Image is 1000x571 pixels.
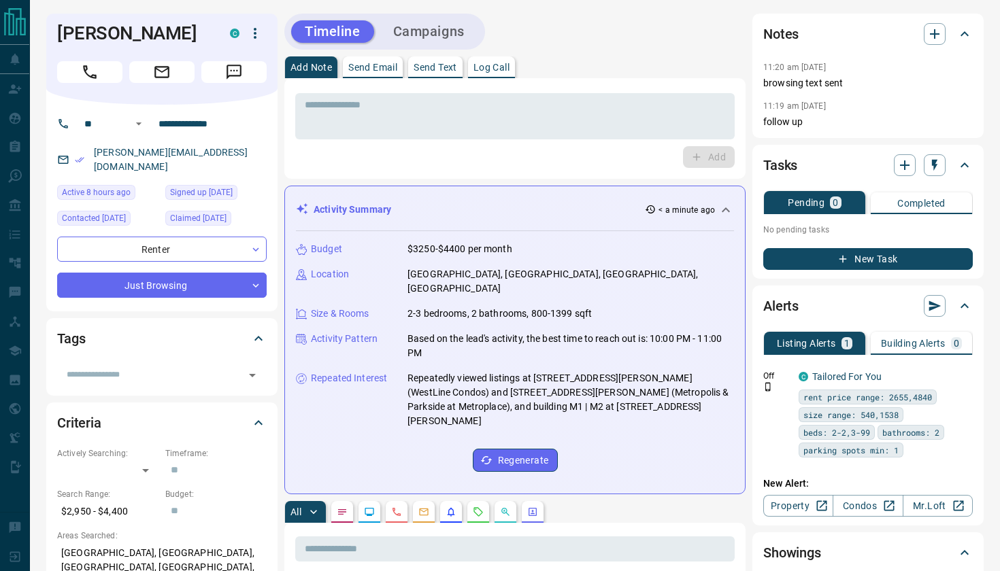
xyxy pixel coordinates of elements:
[763,248,973,270] button: New Task
[311,332,378,346] p: Activity Pattern
[473,63,510,72] p: Log Call
[75,155,84,165] svg: Email Verified
[763,154,797,176] h2: Tasks
[57,322,267,355] div: Tags
[348,63,397,72] p: Send Email
[763,149,973,181] div: Tasks
[57,488,159,500] p: Search Range:
[763,18,973,50] div: Notes
[473,506,484,517] svg: Requests
[170,211,227,225] span: Claimed [DATE]
[833,198,838,207] p: 0
[314,203,391,217] p: Activity Summary
[527,506,538,517] svg: Agent Actions
[94,147,248,172] a: [PERSON_NAME][EMAIL_ADDRESS][DOMAIN_NAME]
[131,116,147,132] button: Open
[165,447,267,460] p: Timeframe:
[414,63,457,72] p: Send Text
[833,495,903,517] a: Condos
[57,185,159,204] div: Mon Oct 13 2025
[57,447,159,460] p: Actively Searching:
[311,267,349,281] p: Location
[763,536,973,569] div: Showings
[763,290,973,322] div: Alerts
[763,63,826,72] p: 11:20 am [DATE]
[418,506,429,517] svg: Emails
[57,61,122,83] span: Call
[763,220,973,240] p: No pending tasks
[446,506,456,517] svg: Listing Alerts
[844,339,850,348] p: 1
[165,488,267,500] p: Budget:
[763,115,973,129] p: follow up
[201,61,267,83] span: Message
[803,408,899,421] span: size range: 540,1538
[954,339,959,348] p: 0
[803,443,899,457] span: parking spots min: 1
[763,477,973,491] p: New Alert:
[57,328,85,349] h2: Tags
[903,495,973,517] a: Mr.Loft
[763,101,826,111] p: 11:19 am [DATE]
[763,76,973,90] p: browsing text sent
[407,307,592,321] p: 2-3 bedrooms, 2 bathrooms, 800-1399 sqft
[311,371,387,385] p: Repeated Interest
[659,204,715,216] p: < a minute ago
[57,406,267,439] div: Criteria
[129,61,195,83] span: Email
[407,242,512,256] p: $3250-$4400 per month
[57,500,159,523] p: $2,950 - $4,400
[57,237,267,262] div: Renter
[777,339,836,348] p: Listing Alerts
[881,339,946,348] p: Building Alerts
[473,449,558,472] button: Regenerate
[380,20,478,43] button: Campaigns
[799,372,808,381] div: condos.ca
[296,197,734,222] div: Activity Summary< a minute ago
[230,29,239,38] div: condos.ca
[291,20,374,43] button: Timeline
[62,211,126,225] span: Contacted [DATE]
[57,22,210,44] h1: [PERSON_NAME]
[243,366,262,385] button: Open
[337,506,348,517] svg: Notes
[57,211,159,230] div: Tue Sep 30 2025
[763,295,799,317] h2: Alerts
[763,370,790,382] p: Off
[57,530,267,542] p: Areas Searched:
[763,23,799,45] h2: Notes
[62,186,131,199] span: Active 8 hours ago
[882,426,939,439] span: bathrooms: 2
[763,542,821,564] h2: Showings
[311,242,342,256] p: Budget
[57,273,267,298] div: Just Browsing
[391,506,402,517] svg: Calls
[803,390,932,404] span: rent price range: 2655,4840
[364,506,375,517] svg: Lead Browsing Activity
[812,371,882,382] a: Tailored For You
[170,186,233,199] span: Signed up [DATE]
[897,198,946,208] p: Completed
[311,307,369,321] p: Size & Rooms
[763,382,773,392] svg: Push Notification Only
[763,495,833,517] a: Property
[165,185,267,204] div: Mon Sep 29 2025
[788,198,824,207] p: Pending
[407,267,734,296] p: [GEOGRAPHIC_DATA], [GEOGRAPHIC_DATA], [GEOGRAPHIC_DATA], [GEOGRAPHIC_DATA]
[407,332,734,360] p: Based on the lead's activity, the best time to reach out is: 10:00 PM - 11:00 PM
[803,426,870,439] span: beds: 2-2,3-99
[500,506,511,517] svg: Opportunities
[290,63,332,72] p: Add Note
[407,371,734,428] p: Repeatedly viewed listings at [STREET_ADDRESS][PERSON_NAME] (WestLine Condos) and [STREET_ADDRESS...
[165,211,267,230] div: Tue Sep 30 2025
[290,507,301,517] p: All
[57,412,101,434] h2: Criteria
